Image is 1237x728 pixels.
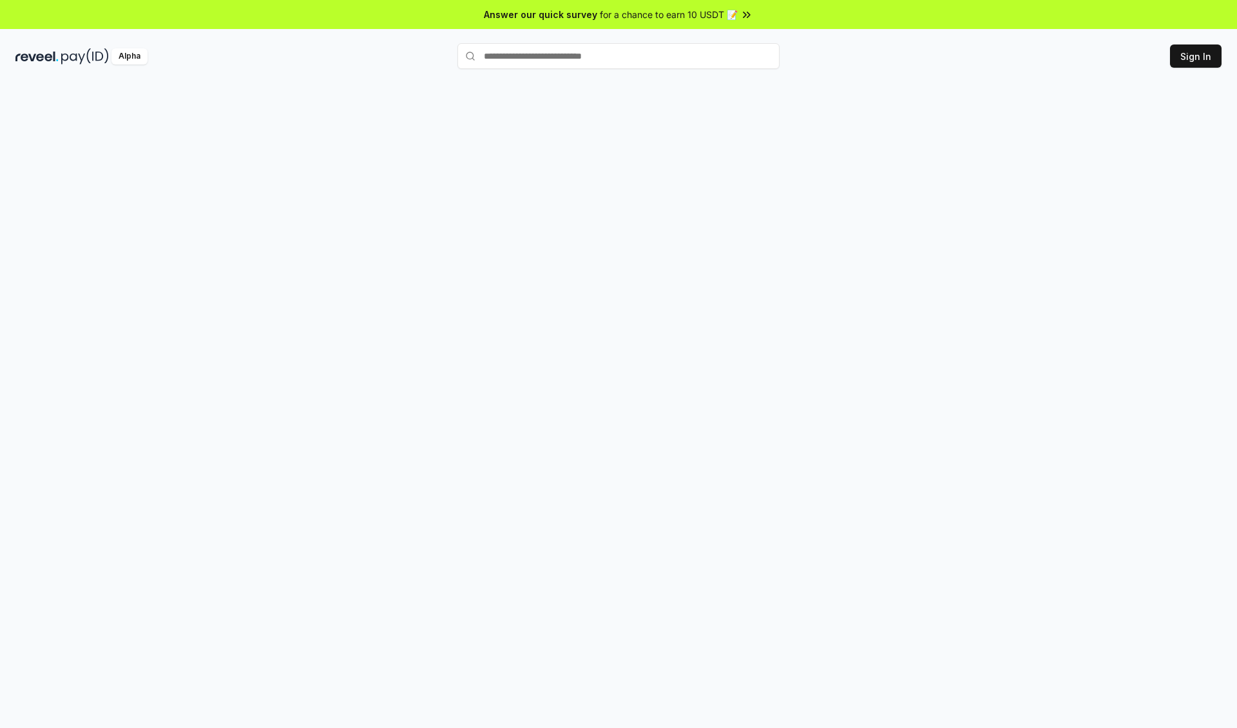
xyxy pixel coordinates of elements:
img: reveel_dark [15,48,59,64]
button: Sign In [1170,44,1222,68]
div: Alpha [111,48,148,64]
img: pay_id [61,48,109,64]
span: Answer our quick survey [484,8,597,21]
span: for a chance to earn 10 USDT 📝 [600,8,738,21]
